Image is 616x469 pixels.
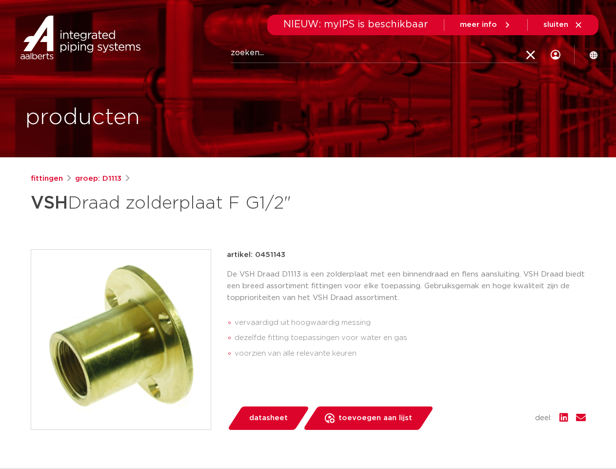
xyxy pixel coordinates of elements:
[235,330,586,346] li: dezelfde fitting toepassingen voor water en gas
[31,189,397,218] h1: Draad zolderplaat F G1/2"
[31,250,211,429] img: Product Image for VSH Draad zolderplaat F G1/2"
[249,410,288,426] span: datasheet
[235,346,586,362] li: voorzien van alle relevante keuren
[338,410,412,426] span: toevoegen aan lijst
[535,412,552,424] span: deel:
[231,43,537,63] input: zoeken...
[235,315,586,331] li: vervaardigd uit hoogwaardig messing
[543,21,583,29] a: sluiten
[460,21,512,29] a: meer info
[227,269,586,304] p: De VSH Draad D1113 is een zolderplaat met een binnendraad en flens aansluiting. VSH Draad biedt e...
[283,20,428,29] span: NIEUW: myIPS is beschikbaar
[227,249,285,261] p: artikel: 0451143
[31,194,68,212] strong: VSH
[460,21,497,28] span: meer info
[75,173,121,185] a: groep: D1113
[543,21,568,28] span: sluiten
[227,406,310,430] a: datasheet
[31,173,63,185] a: fittingen
[25,102,140,133] h1: producten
